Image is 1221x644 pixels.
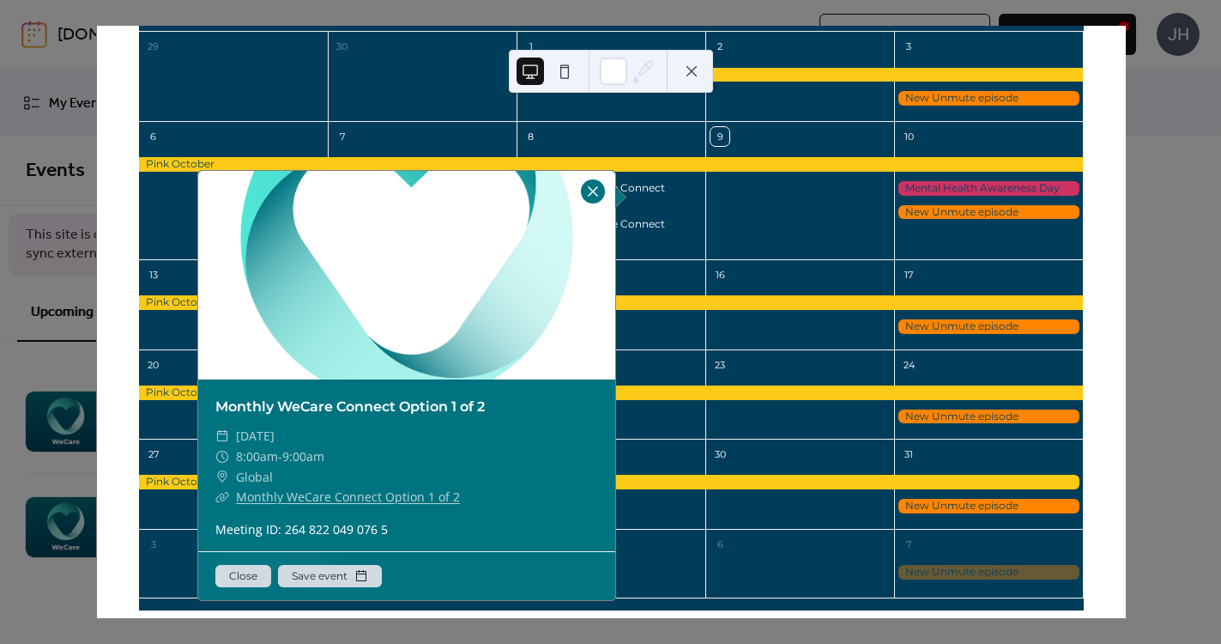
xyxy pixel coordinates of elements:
[710,535,729,554] div: 6
[144,355,163,374] div: 20
[144,265,163,284] div: 13
[144,535,163,554] div: 3
[899,445,918,464] div: 31
[198,520,615,574] div: Meeting ID: 264 822 049 076 5 Passcode: Dv6yt2ph
[236,447,278,467] span: 8:00am
[215,487,229,507] div: ​
[215,565,271,587] button: Close
[710,265,729,284] div: 16
[236,467,273,488] span: Global
[899,535,918,554] div: 7
[215,467,229,488] div: ​
[899,355,918,374] div: 24
[517,68,1084,82] div: Pink October
[144,127,163,146] div: 6
[894,181,1083,196] div: Mental Health Awareness Day
[236,489,460,505] a: Monthly WeCare Connect Option 1 of 2
[282,447,324,467] span: 9:00am
[894,565,1083,580] div: New Unmute episode
[899,127,918,146] div: 10
[215,426,229,447] div: ​
[894,205,1083,220] div: New Unmute episode
[139,475,1084,489] div: Pink October
[139,386,1084,400] div: Pink October
[215,398,485,415] a: Monthly WeCare Connect Option 1 of 2
[278,565,382,587] button: Save event
[333,127,352,146] div: 7
[236,426,275,447] span: [DATE]
[894,91,1083,106] div: New Unmute episode
[894,499,1083,513] div: New Unmute episode
[894,319,1083,334] div: New Unmute episode
[139,157,1084,172] div: Pink October
[710,127,729,146] div: 9
[522,127,541,146] div: 8
[215,447,229,467] div: ​
[894,410,1083,424] div: New Unmute episode
[144,445,163,464] div: 27
[899,265,918,284] div: 17
[278,447,282,467] span: -
[139,295,1084,310] div: Pink October
[710,355,729,374] div: 23
[710,445,729,464] div: 30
